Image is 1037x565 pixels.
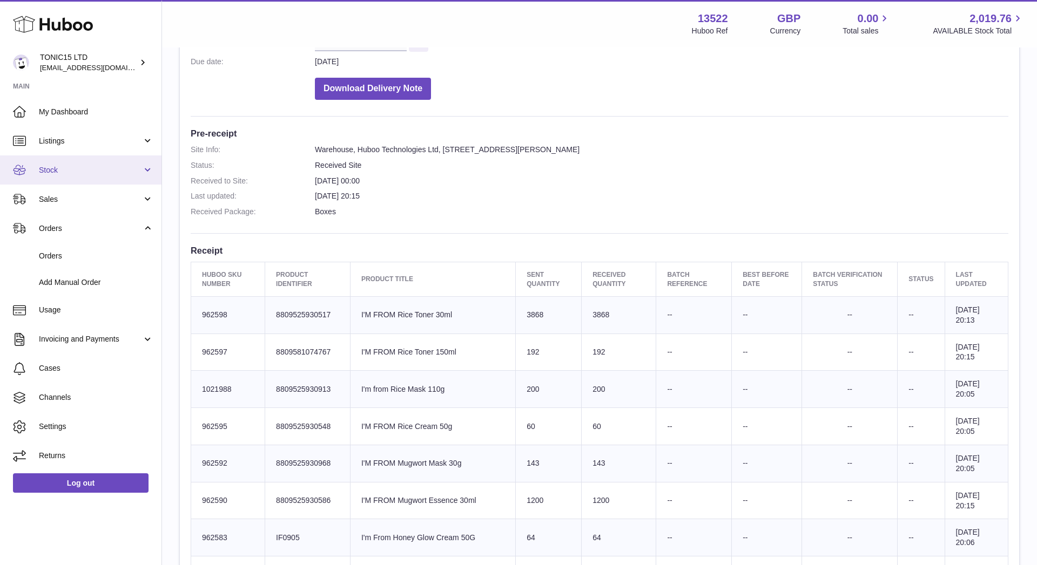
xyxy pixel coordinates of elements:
div: -- [813,495,886,506]
td: 962597 [191,333,265,371]
td: I'M FROM Rice Toner 150ml [350,333,515,371]
td: 8809581074767 [265,333,351,371]
div: Currency [770,26,801,36]
td: 200 [516,371,582,408]
th: Received Quantity [582,262,656,296]
span: Invoicing and Payments [39,334,142,344]
td: [DATE] 20:15 [945,482,1008,519]
dt: Received to Site: [191,176,315,186]
button: Download Delivery Note [315,78,431,100]
span: Orders [39,251,153,261]
span: Listings [39,136,142,146]
span: 2,019.76 [969,11,1012,26]
td: 192 [516,333,582,371]
th: Product title [350,262,515,296]
td: 3868 [582,296,656,333]
dd: [DATE] [315,57,1008,67]
td: -- [656,519,732,556]
span: Returns [39,451,153,461]
td: 1200 [582,482,656,519]
td: I'M FROM Rice Toner 30ml [350,296,515,333]
td: I'M FROM Mugwort Mask 30g [350,445,515,482]
td: -- [898,371,945,408]
div: TONIC15 LTD [40,52,137,73]
td: 8809525930913 [265,371,351,408]
td: IF0905 [265,519,351,556]
div: -- [813,421,886,432]
td: 200 [582,371,656,408]
a: 0.00 Total sales [843,11,891,36]
span: Stock [39,165,142,175]
td: -- [732,296,802,333]
td: I'm from Rice Mask 110g [350,371,515,408]
td: 962583 [191,519,265,556]
td: -- [898,296,945,333]
th: Status [898,262,945,296]
td: 8809525930548 [265,408,351,445]
td: -- [732,371,802,408]
th: Last updated [945,262,1008,296]
td: [DATE] 20:05 [945,445,1008,482]
dd: [DATE] 20:15 [315,191,1008,201]
div: -- [813,384,886,394]
td: I'm From Honey Glow Cream 50G [350,519,515,556]
h3: Receipt [191,244,1008,256]
td: -- [732,519,802,556]
td: -- [898,445,945,482]
dt: Last updated: [191,191,315,201]
td: -- [732,333,802,371]
th: Batch Verification Status [802,262,898,296]
a: Log out [13,473,149,493]
td: 143 [582,445,656,482]
td: 60 [582,408,656,445]
td: 1021988 [191,371,265,408]
td: -- [898,408,945,445]
span: Settings [39,421,153,432]
div: -- [813,310,886,320]
span: Channels [39,392,153,403]
td: -- [732,482,802,519]
div: -- [813,458,886,468]
span: Total sales [843,26,891,36]
td: 64 [516,519,582,556]
span: Usage [39,305,153,315]
td: I'M FROM Rice Cream 50g [350,408,515,445]
dd: Warehouse, Huboo Technologies Ltd, [STREET_ADDRESS][PERSON_NAME] [315,145,1008,155]
strong: GBP [777,11,800,26]
td: [DATE] 20:05 [945,408,1008,445]
td: -- [732,408,802,445]
td: 1200 [516,482,582,519]
td: -- [898,333,945,371]
dt: Status: [191,160,315,171]
span: AVAILABLE Stock Total [933,26,1024,36]
span: [EMAIL_ADDRESS][DOMAIN_NAME] [40,63,159,72]
td: 143 [516,445,582,482]
th: Best Before Date [732,262,802,296]
td: [DATE] 20:15 [945,333,1008,371]
td: 60 [516,408,582,445]
td: 8809525930968 [265,445,351,482]
dt: Site Info: [191,145,315,155]
td: -- [656,371,732,408]
a: 2,019.76 AVAILABLE Stock Total [933,11,1024,36]
span: Add Manual Order [39,277,153,288]
td: 3868 [516,296,582,333]
td: -- [898,482,945,519]
td: 64 [582,519,656,556]
td: 962598 [191,296,265,333]
th: Huboo SKU Number [191,262,265,296]
td: I'M FROM Mugwort Essence 30ml [350,482,515,519]
div: -- [813,347,886,357]
img: pamper@tonic15.com [13,55,29,71]
td: [DATE] 20:06 [945,519,1008,556]
div: Huboo Ref [692,26,728,36]
dd: Boxes [315,207,1008,217]
h3: Pre-receipt [191,127,1008,139]
td: 962595 [191,408,265,445]
strong: 13522 [698,11,728,26]
td: 962590 [191,482,265,519]
td: -- [656,445,732,482]
td: 962592 [191,445,265,482]
span: Sales [39,194,142,205]
dd: [DATE] 00:00 [315,176,1008,186]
